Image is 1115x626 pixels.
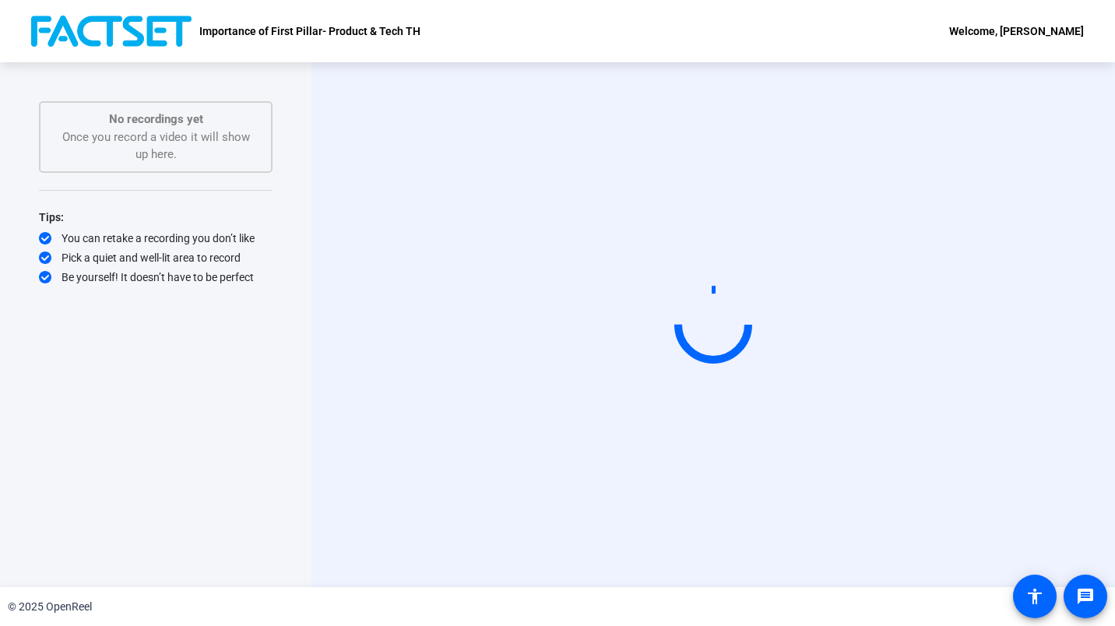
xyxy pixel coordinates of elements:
[39,269,273,285] div: Be yourself! It doesn’t have to be perfect
[1025,587,1044,606] mat-icon: accessibility
[39,250,273,266] div: Pick a quiet and well-lit area to record
[39,230,273,246] div: You can retake a recording you don’t like
[56,111,255,128] p: No recordings yet
[1076,587,1095,606] mat-icon: message
[56,111,255,164] div: Once you record a video it will show up here.
[949,22,1084,40] div: Welcome, [PERSON_NAME]
[39,208,273,227] div: Tips:
[31,16,192,47] img: OpenReel logo
[8,599,92,615] div: © 2025 OpenReel
[199,22,420,40] p: Importance of First Pillar- Product & Tech TH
